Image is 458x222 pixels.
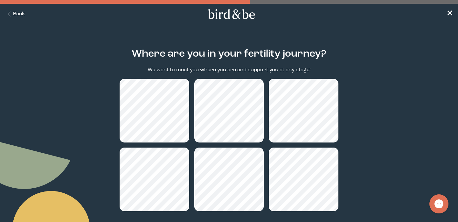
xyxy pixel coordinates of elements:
[447,9,453,20] a: ✕
[148,66,310,74] p: We want to meet you where you are and support you at any stage!
[426,192,452,216] iframe: Gorgias live chat messenger
[447,10,453,18] span: ✕
[5,10,25,18] button: Back Button
[132,47,326,61] h2: Where are you in your fertility journey?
